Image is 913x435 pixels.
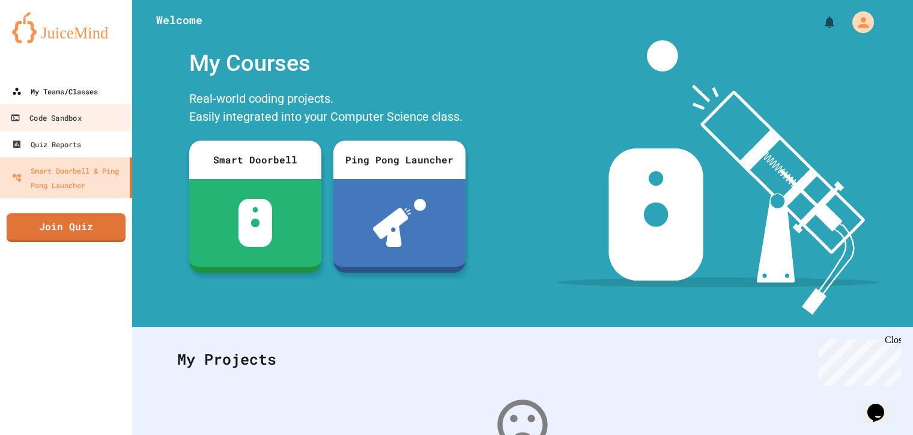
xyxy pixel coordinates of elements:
[373,199,426,247] img: ppl-with-ball.png
[863,387,901,423] iframe: chat widget
[189,141,321,179] div: Smart Doorbell
[840,8,877,36] div: My Account
[800,12,840,32] div: My Notifications
[813,335,901,386] iframe: chat widget
[12,163,125,192] div: Smart Doorbell & Ping Pong Launcher
[183,87,472,132] div: Real-world coding projects. Easily integrated into your Computer Science class.
[10,111,81,126] div: Code Sandbox
[557,40,879,315] img: banner-image-my-projects.png
[165,336,880,383] div: My Projects
[183,40,472,87] div: My Courses
[7,213,126,242] a: Join Quiz
[12,84,98,99] div: My Teams/Classes
[12,12,120,43] img: logo-orange.svg
[12,137,81,151] div: Quiz Reports
[333,141,466,179] div: Ping Pong Launcher
[5,5,83,76] div: Chat with us now!Close
[238,199,273,247] img: sdb-white.svg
